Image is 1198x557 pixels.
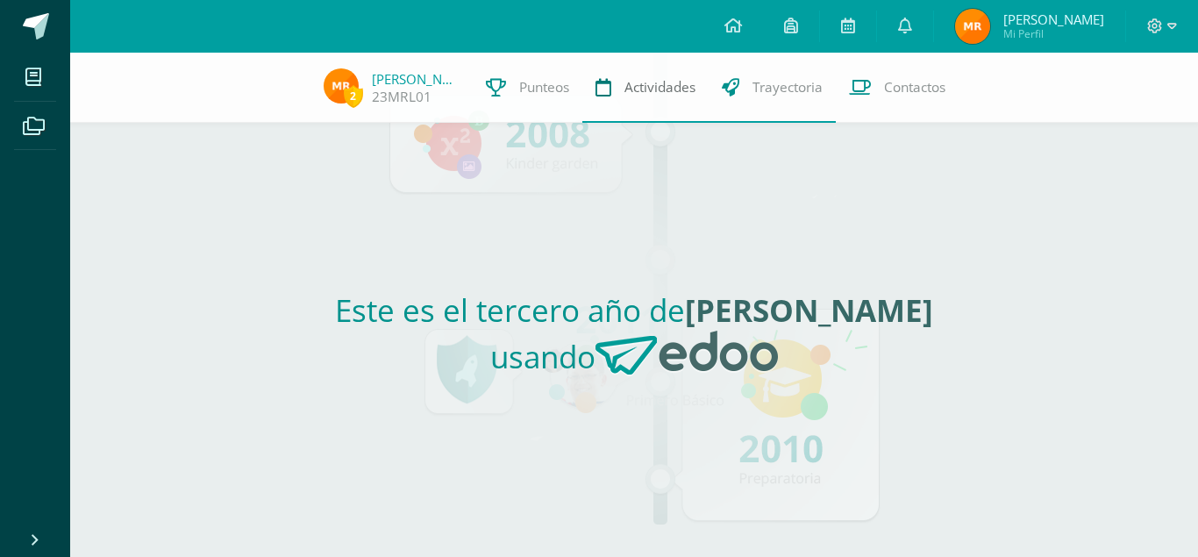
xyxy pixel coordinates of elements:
[238,289,1031,390] h2: Este es el tercero año de usando
[884,78,945,96] span: Contactos
[1003,11,1104,28] span: [PERSON_NAME]
[836,53,959,123] a: Contactos
[595,331,778,376] img: Edoo
[372,70,460,88] a: [PERSON_NAME]
[519,78,569,96] span: Punteos
[324,68,359,104] img: e250c93a6fbbca784c1aa0ddd48c3c59.png
[473,53,582,123] a: Punteos
[709,53,836,123] a: Trayectoria
[752,78,823,96] span: Trayectoria
[372,88,431,106] a: 23MRL01
[685,289,933,331] strong: [PERSON_NAME]
[624,78,695,96] span: Actividades
[1003,26,1104,41] span: Mi Perfil
[582,53,709,123] a: Actividades
[955,9,990,44] img: e250c93a6fbbca784c1aa0ddd48c3c59.png
[344,85,363,107] span: 2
